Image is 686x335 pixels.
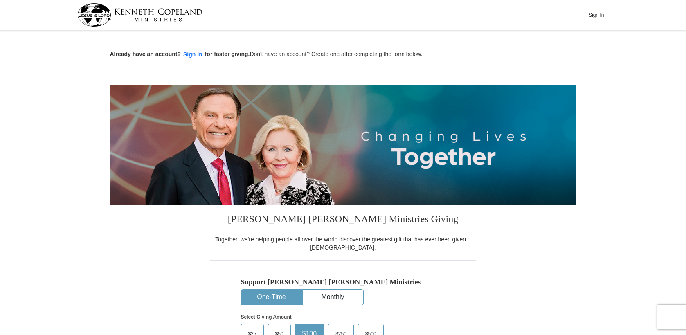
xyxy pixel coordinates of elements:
[210,235,476,252] div: Together, we're helping people all over the world discover the greatest gift that has ever been g...
[77,3,202,27] img: kcm-header-logo.svg
[110,50,576,59] p: Don't have an account? Create one after completing the form below.
[241,314,292,320] strong: Select Giving Amount
[241,278,445,286] h5: Support [PERSON_NAME] [PERSON_NAME] Ministries
[303,290,363,305] button: Monthly
[181,50,205,59] button: Sign in
[584,9,609,21] button: Sign In
[241,290,302,305] button: One-Time
[110,51,250,57] strong: Already have an account? for faster giving.
[210,205,476,235] h3: [PERSON_NAME] [PERSON_NAME] Ministries Giving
